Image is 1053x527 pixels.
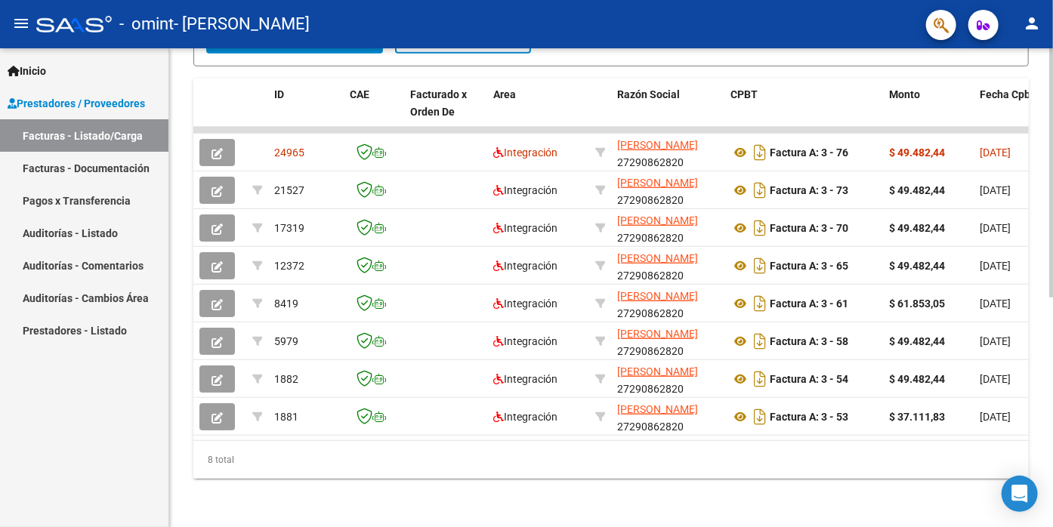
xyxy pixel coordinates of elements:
[770,373,848,385] strong: Factura A: 3 - 54
[617,290,698,302] span: [PERSON_NAME]
[268,79,344,145] datatable-header-cell: ID
[617,363,718,395] div: 27290862820
[750,405,770,429] i: Descargar documento
[487,79,589,145] datatable-header-cell: Area
[617,401,718,433] div: 27290862820
[8,95,145,112] span: Prestadores / Proveedores
[274,222,304,234] span: 17319
[350,88,369,100] span: CAE
[274,373,298,385] span: 1882
[493,222,557,234] span: Integración
[493,335,557,347] span: Integración
[12,14,30,32] mat-icon: menu
[980,373,1011,385] span: [DATE]
[889,373,945,385] strong: $ 49.482,44
[611,79,724,145] datatable-header-cell: Razón Social
[493,184,557,196] span: Integración
[750,178,770,202] i: Descargar documento
[889,335,945,347] strong: $ 49.482,44
[617,139,698,151] span: [PERSON_NAME]
[274,335,298,347] span: 5979
[980,146,1011,159] span: [DATE]
[724,79,883,145] datatable-header-cell: CPBT
[344,79,404,145] datatable-header-cell: CAE
[889,411,945,423] strong: $ 37.111,83
[750,216,770,240] i: Descargar documento
[274,297,298,310] span: 8419
[889,260,945,272] strong: $ 49.482,44
[617,137,718,168] div: 27290862820
[617,88,680,100] span: Razón Social
[980,411,1011,423] span: [DATE]
[980,297,1011,310] span: [DATE]
[883,79,974,145] datatable-header-cell: Monto
[617,328,698,340] span: [PERSON_NAME]
[750,367,770,391] i: Descargar documento
[119,8,174,41] span: - omint
[770,184,848,196] strong: Factura A: 3 - 73
[274,184,304,196] span: 21527
[750,254,770,278] i: Descargar documento
[8,63,46,79] span: Inicio
[889,184,945,196] strong: $ 49.482,44
[750,291,770,316] i: Descargar documento
[889,222,945,234] strong: $ 49.482,44
[750,329,770,353] i: Descargar documento
[274,88,284,100] span: ID
[493,373,557,385] span: Integración
[770,411,848,423] strong: Factura A: 3 - 53
[980,335,1011,347] span: [DATE]
[980,222,1011,234] span: [DATE]
[1002,476,1038,512] div: Open Intercom Messenger
[274,146,304,159] span: 24965
[617,365,698,378] span: [PERSON_NAME]
[404,79,487,145] datatable-header-cell: Facturado x Orden De
[493,88,516,100] span: Area
[980,184,1011,196] span: [DATE]
[493,411,557,423] span: Integración
[617,325,718,357] div: 27290862820
[750,140,770,165] i: Descargar documento
[617,177,698,189] span: [PERSON_NAME]
[174,8,310,41] span: - [PERSON_NAME]
[770,146,848,159] strong: Factura A: 3 - 76
[770,222,848,234] strong: Factura A: 3 - 70
[980,88,1034,100] span: Fecha Cpbt
[980,260,1011,272] span: [DATE]
[617,212,718,244] div: 27290862820
[770,260,848,272] strong: Factura A: 3 - 65
[889,297,945,310] strong: $ 61.853,05
[617,252,698,264] span: [PERSON_NAME]
[493,260,557,272] span: Integración
[493,146,557,159] span: Integración
[730,88,758,100] span: CPBT
[974,79,1042,145] datatable-header-cell: Fecha Cpbt
[193,441,1029,479] div: 8 total
[770,297,848,310] strong: Factura A: 3 - 61
[1023,14,1041,32] mat-icon: person
[274,260,304,272] span: 12372
[770,335,848,347] strong: Factura A: 3 - 58
[617,250,718,282] div: 27290862820
[274,411,298,423] span: 1881
[889,146,945,159] strong: $ 49.482,44
[617,174,718,206] div: 27290862820
[617,403,698,415] span: [PERSON_NAME]
[410,88,467,118] span: Facturado x Orden De
[889,88,920,100] span: Monto
[617,288,718,319] div: 27290862820
[493,297,557,310] span: Integración
[617,214,698,227] span: [PERSON_NAME]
